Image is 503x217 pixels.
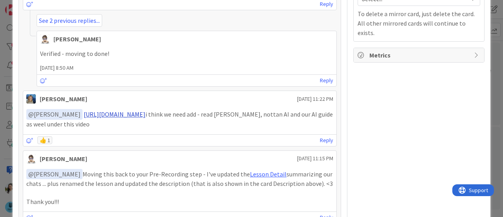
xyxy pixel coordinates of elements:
[26,169,333,188] p: Moving this back to your Pre-Recording step - I've updated the summarizing our chats ... plus ren...
[26,109,333,128] p: i think we need add - read [PERSON_NAME], nottan AI and our AI guide as weel under this video
[37,14,102,27] a: See 2 previous replies...
[26,94,36,104] img: MA
[28,170,34,178] span: @
[53,34,101,44] div: [PERSON_NAME]
[28,110,81,118] span: [PERSON_NAME]
[297,95,333,103] span: [DATE] 11:22 PM
[17,1,36,11] span: Support
[37,64,336,72] span: [DATE] 8:50 AM
[320,76,333,85] a: Reply
[297,154,333,163] span: [DATE] 11:15 PM
[28,110,34,118] span: @
[40,154,87,163] div: [PERSON_NAME]
[26,197,333,206] p: Thank you!!!
[28,170,81,178] span: [PERSON_NAME]
[358,9,480,37] p: To delete a mirror card, just delete the card. All other mirrored cards will continue to exists.
[84,110,145,118] a: [URL][DOMAIN_NAME]
[40,94,87,104] div: [PERSON_NAME]
[40,49,333,58] p: Verified - moving to done!
[250,170,286,178] a: Lesson Detail
[369,50,470,60] span: Metrics
[37,136,52,144] div: 👍 1
[40,34,50,44] img: TP
[26,154,36,163] img: TP
[320,135,333,145] a: Reply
